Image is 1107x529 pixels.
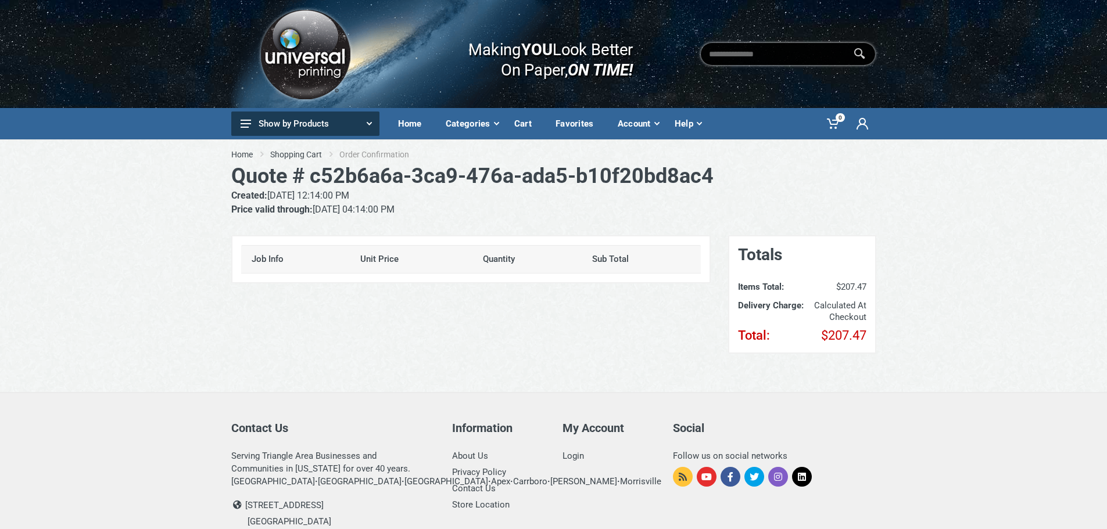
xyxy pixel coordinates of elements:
label: $207.47 [808,330,866,341]
li: [STREET_ADDRESS] [231,497,435,513]
th: Sub Total [582,245,700,274]
label: $207.47 [808,281,866,293]
b: YOU [521,39,553,59]
a: Contact Us [452,483,496,494]
a: Home [390,108,438,139]
h5: Social [673,421,876,435]
div: Home [390,111,438,136]
div: Categories [438,111,506,136]
b: Price valid through: [231,204,313,215]
a: Favorites [547,108,610,139]
label: Calculated At Checkout [808,300,866,323]
a: Privacy Policy [452,467,506,477]
a: 0 [819,108,848,139]
li: Shopping Cart [270,149,339,160]
div: Serving Triangle Area Businesses and Communities in [US_STATE] for over 40 years. [GEOGRAPHIC_DAT... [231,449,435,488]
a: Home [231,149,253,160]
a: Login [563,451,584,461]
th: Quantity [472,245,582,274]
div: Follow us on social networks [673,449,876,462]
label: Total: [738,330,809,341]
label: Delivery Charge: [738,300,809,311]
h3: Totals [738,245,866,265]
div: Help [667,111,709,136]
th: Job Info [241,245,350,274]
h1: Quote # c52b6a6a-3ca9-476a-ada5-b10f20bd8ac4 [231,164,876,189]
div: Account [610,111,667,136]
div: Making Look Better On Paper, [446,28,633,80]
h5: My Account [563,421,655,435]
button: Show by Products [231,111,379,136]
a: Store Location [452,499,510,510]
h5: Information [452,421,545,435]
i: ON TIME! [568,60,633,80]
li: Order Confirmation [339,149,427,160]
nav: breadcrumb [231,149,876,160]
img: Logo.png [256,5,354,103]
div: Favorites [547,111,610,136]
div: [DATE] 12:14:00 PM [DATE] 04:14:00 PM [231,160,876,217]
strong: · [315,476,318,487]
strong: · [402,476,404,487]
a: About Us [452,451,488,461]
th: Unit Price [350,245,472,274]
div: Cart [506,111,547,136]
a: Cart [506,108,547,139]
b: Created: [231,190,267,201]
span: 0 [836,113,845,122]
label: Items Total: [738,281,809,293]
h5: Contact Us [231,421,435,435]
